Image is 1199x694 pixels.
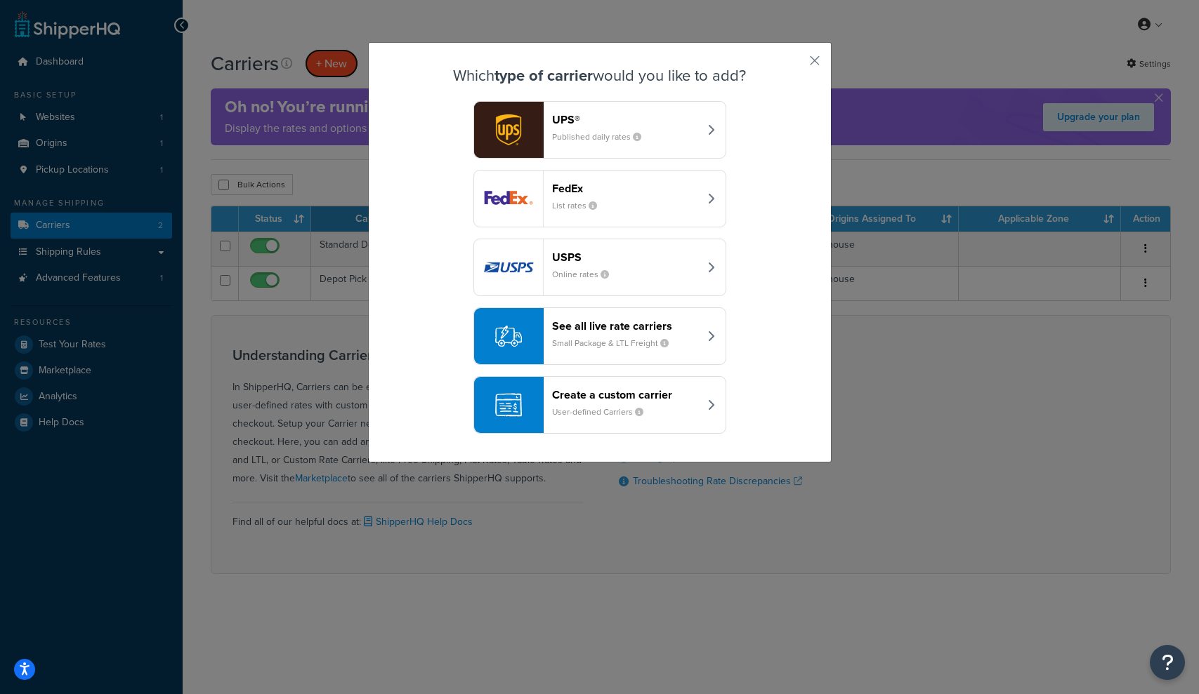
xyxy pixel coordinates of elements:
[552,131,653,143] small: Published daily rates
[474,171,543,227] img: fedEx logo
[552,337,680,349] small: Small Package & LTL Freight
[495,323,522,349] img: icon-carrier-liverate-becf4550.svg
[552,251,699,264] header: USPS
[552,113,699,126] header: UPS®
[473,239,726,296] button: usps logoUSPSOnline rates
[473,101,726,159] button: ups logoUPS®Published daily rates
[473,170,726,227] button: fedEx logoFedExList rates
[552,388,699,401] header: Create a custom carrier
[473,376,726,434] button: Create a custom carrierUser-defined Carriers
[404,67,796,84] h3: Which would you like to add?
[552,182,699,195] header: FedEx
[474,102,543,158] img: ups logo
[1150,645,1185,680] button: Open Resource Center
[552,199,608,212] small: List rates
[473,307,726,365] button: See all live rate carriersSmall Package & LTL Freight
[474,239,543,295] img: usps logo
[552,319,699,333] header: See all live rate carriers
[495,392,522,418] img: icon-carrier-custom-c93b8a24.svg
[552,406,655,418] small: User-defined Carriers
[494,64,593,87] strong: type of carrier
[552,268,620,281] small: Online rates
